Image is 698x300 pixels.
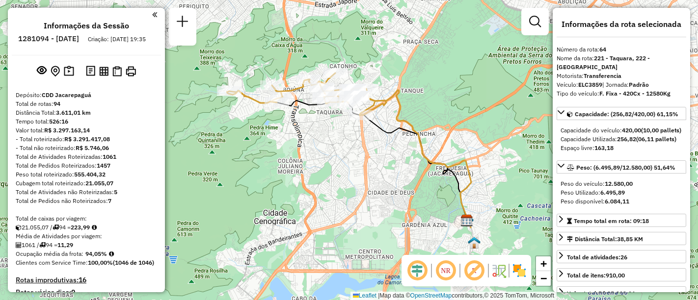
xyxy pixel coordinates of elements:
[557,175,686,210] div: Peso: (6.495,89/12.580,00) 51,64%
[410,292,452,299] a: OpenStreetMap
[109,251,114,257] em: Média calculada utilizando a maior ocupação (%Peso ou %Cubagem) de cada rota da sessão. Rotas cro...
[536,256,551,271] a: Zoom in
[84,35,150,44] div: Criação: [DATE] 19:35
[16,91,157,100] div: Depósito:
[557,286,686,300] a: Valor total:R$ 35.313,06
[39,242,46,248] i: Total de rotas
[574,217,649,225] span: Tempo total em rota: 09:18
[97,162,110,169] strong: 1457
[462,259,486,282] span: Exibir rótulo
[557,107,686,120] a: Capacidade: (256,82/420,00) 61,15%
[103,153,116,160] strong: 1061
[44,126,90,134] strong: R$ 3.297.163,14
[108,197,111,204] strong: 7
[557,268,686,281] a: Total de itens:910,00
[636,135,676,143] strong: (06,11 pallets)
[64,135,110,143] strong: R$ 3.291.417,08
[16,135,157,144] div: - Total roteirizado:
[114,188,117,196] strong: 5
[557,45,686,54] div: Número da rota:
[110,64,124,78] button: Visualizar Romaneio
[56,109,91,116] strong: 3.611,01 km
[113,259,154,266] strong: (1046 de 1046)
[16,170,157,179] div: Peso total roteirizado:
[71,224,90,231] strong: 223,99
[16,223,157,232] div: 21.055,07 / 94 =
[16,188,157,197] div: Total de Atividades não Roteirizadas:
[567,253,627,261] span: Total de atividades:
[16,144,157,152] div: - Total não roteirizado:
[85,250,107,257] strong: 94,05%
[525,12,545,31] a: Exibir filtros
[97,64,110,77] button: Visualizar relatório de Roteirização
[606,272,625,279] strong: 910,00
[16,276,157,284] h4: Rotas improdutivas:
[16,288,157,297] h4: Rotas vários dias:
[557,80,686,89] div: Veículo:
[557,232,686,245] a: Distância Total:38,85 KM
[557,54,650,71] strong: 221 - Taquara, 222 - [GEOGRAPHIC_DATA]
[605,198,629,205] strong: 6.084,11
[16,161,157,170] div: Total de Pedidos Roteirizados:
[511,263,527,278] img: Exibir/Ocultar setores
[378,292,379,299] span: |
[49,118,68,125] strong: 526:16
[44,21,129,30] h4: Informações da Sessão
[79,275,86,284] strong: 16
[434,259,457,282] span: Ocultar NR
[557,214,686,227] a: Tempo total em rota: 09:18
[598,290,635,297] strong: R$ 35.313,06
[16,225,22,230] i: Cubagem total roteirizado
[617,235,643,243] span: 38,85 KM
[16,242,22,248] i: Total de Atividades
[567,235,643,244] div: Distância Total:
[575,110,678,118] span: Capacidade: (256,82/420,00) 61,15%
[620,253,627,261] strong: 26
[641,126,681,134] strong: (10,00 pallets)
[468,236,481,249] img: CrossDoking
[629,81,649,88] strong: Padrão
[460,214,473,227] img: CDD Jacarepaguá
[557,72,686,80] div: Motorista:
[602,81,649,88] span: | Jornada:
[152,9,157,20] a: Clique aqui para minimizar o painel
[567,289,635,298] div: Valor total:
[16,232,157,241] div: Média de Atividades por viagem:
[600,189,625,196] strong: 6.495,89
[617,135,636,143] strong: 256,82
[16,179,157,188] div: Cubagem total roteirizado:
[567,271,625,280] div: Total de itens:
[85,179,113,187] strong: 21.055,07
[561,144,682,152] div: Espaço livre:
[557,250,686,263] a: Total de atividades:26
[124,64,138,78] button: Imprimir Rotas
[557,20,686,29] h4: Informações da rota selecionada
[53,225,59,230] i: Total de rotas
[88,259,113,266] strong: 100,00%
[16,108,157,117] div: Distância Total:
[561,197,682,206] div: Peso disponível:
[350,292,557,300] div: Map data © contributors,© 2025 TomTom, Microsoft
[54,100,60,107] strong: 94
[42,91,91,99] strong: CDD Jacarepaguá
[74,171,106,178] strong: 555.404,32
[561,180,633,187] span: Peso do veículo:
[76,144,109,151] strong: R$ 5.746,06
[491,263,507,278] img: Fluxo de ruas
[16,197,157,205] div: Total de Pedidos não Roteirizados:
[561,188,682,197] div: Peso Utilizado:
[16,152,157,161] div: Total de Atividades Roteirizadas:
[16,100,157,108] div: Total de rotas:
[16,259,88,266] span: Clientes com Service Time:
[16,241,157,250] div: 1061 / 94 =
[84,64,97,79] button: Logs desbloquear sessão
[576,164,675,171] span: Peso: (6.495,89/12.580,00) 51,64%
[62,64,76,79] button: Painel de Sugestão
[16,126,157,135] div: Valor total:
[540,272,547,284] span: −
[18,34,79,43] h6: 1281094 - [DATE]
[49,64,62,79] button: Centralizar mapa no depósito ou ponto de apoio
[599,90,671,97] strong: F. Fixa - 420Cx - 12580Kg
[173,12,192,34] a: Nova sessão e pesquisa
[16,214,157,223] div: Total de caixas por viagem:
